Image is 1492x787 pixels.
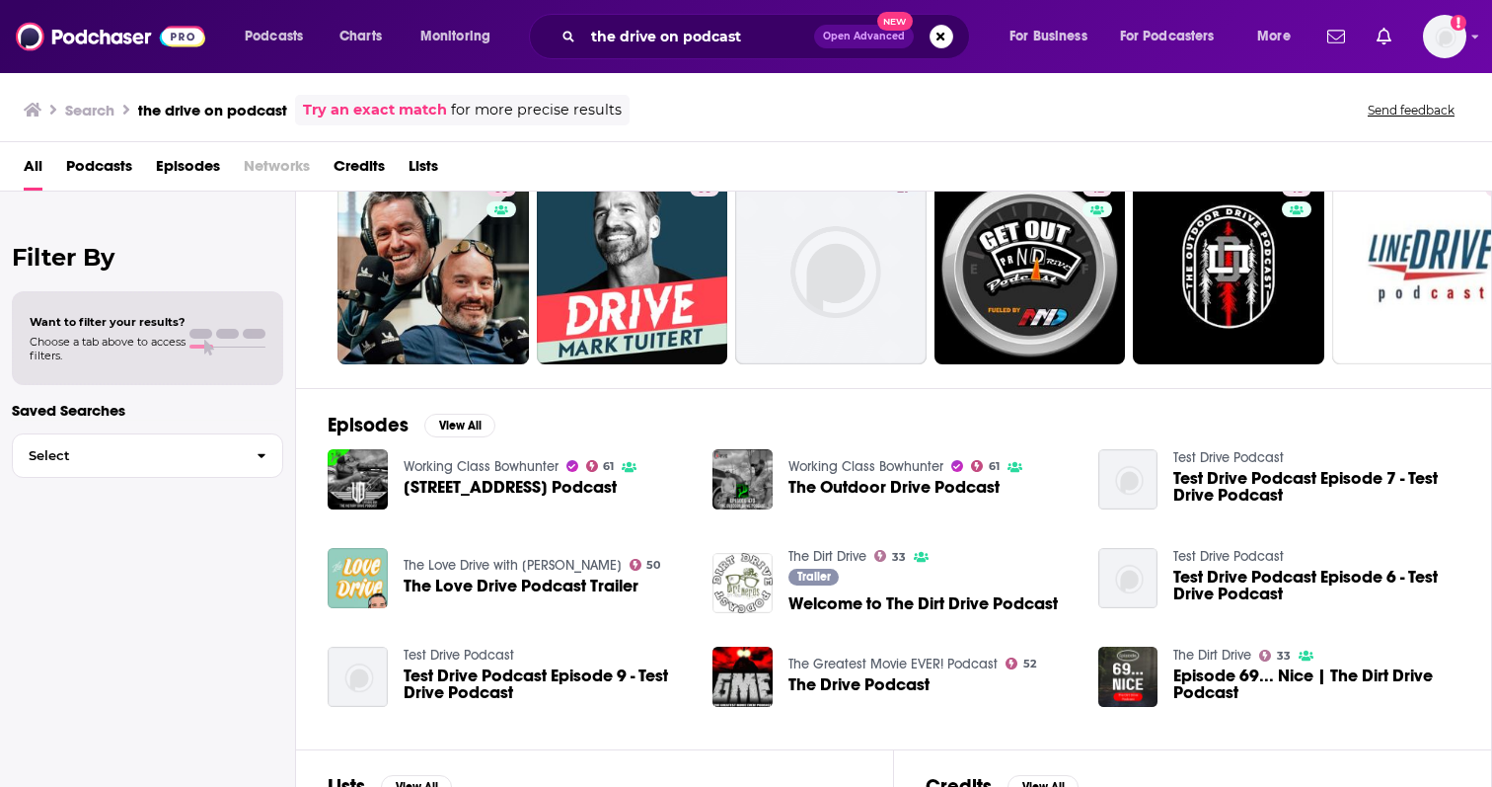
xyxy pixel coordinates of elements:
[1243,21,1315,52] button: open menu
[1173,470,1459,504] a: Test Drive Podcast Episode 7 - Test Drive Podcast
[548,14,989,59] div: Search podcasts, credits, & more...
[245,23,303,50] span: Podcasts
[328,647,388,707] a: Test Drive Podcast Episode 9 - Test Drive Podcast
[712,553,773,613] img: Welcome to The Dirt Drive Podcast
[1282,181,1311,197] a: 43
[407,21,516,52] button: open menu
[1423,15,1466,58] img: User Profile
[996,21,1112,52] button: open menu
[404,578,638,594] a: The Love Drive Podcast Trailer
[66,150,132,191] a: Podcasts
[1009,23,1087,50] span: For Business
[788,458,943,475] a: Working Class Bowhunter
[1133,173,1324,364] a: 43
[1173,647,1251,664] a: The Dirt Drive
[337,173,529,364] a: 58
[892,553,906,562] span: 33
[404,479,617,496] a: 654 The Victory Drive Podcast
[1023,660,1036,669] span: 52
[1006,658,1036,669] a: 52
[12,433,283,478] button: Select
[735,173,927,364] a: 27
[404,668,690,701] a: Test Drive Podcast Episode 9 - Test Drive Podcast
[334,150,385,191] a: Credits
[1107,21,1243,52] button: open menu
[1082,181,1112,197] a: 42
[404,647,514,664] a: Test Drive Podcast
[646,561,660,570] span: 50
[404,557,622,574] a: The Love Drive with Shaun Galanos
[1173,668,1459,701] a: Episode 69... Nice | The Dirt Drive Podcast
[712,647,773,707] img: The Drive Podcast
[424,414,495,437] button: View All
[328,413,495,437] a: EpisodesView All
[328,413,409,437] h2: Episodes
[12,243,283,272] h2: Filter By
[244,150,310,191] span: Networks
[1120,23,1215,50] span: For Podcasters
[877,12,913,31] span: New
[1362,102,1460,118] button: Send feedback
[303,99,447,121] a: Try an exact match
[788,595,1058,612] a: Welcome to The Dirt Drive Podcast
[630,559,661,571] a: 50
[583,21,814,52] input: Search podcasts, credits, & more...
[1098,449,1158,510] img: Test Drive Podcast Episode 7 - Test Drive Podcast
[12,401,283,420] p: Saved Searches
[1451,15,1466,31] svg: Add a profile image
[328,548,388,608] img: The Love Drive Podcast Trailer
[24,150,42,191] a: All
[934,173,1126,364] a: 42
[788,479,1000,496] a: The Outdoor Drive Podcast
[231,21,329,52] button: open menu
[1319,20,1353,53] a: Show notifications dropdown
[138,101,287,119] h3: the drive on podcast
[989,462,1000,471] span: 61
[1173,569,1459,602] a: Test Drive Podcast Episode 6 - Test Drive Podcast
[1098,548,1158,608] img: Test Drive Podcast Episode 6 - Test Drive Podcast
[327,21,394,52] a: Charts
[420,23,490,50] span: Monitoring
[690,181,719,197] a: 50
[156,150,220,191] a: Episodes
[889,181,919,197] a: 27
[788,676,930,693] a: The Drive Podcast
[328,449,388,510] img: 654 The Victory Drive Podcast
[1173,548,1284,565] a: Test Drive Podcast
[13,449,241,462] span: Select
[1257,23,1291,50] span: More
[788,548,866,565] a: The Dirt Drive
[404,479,617,496] span: [STREET_ADDRESS] Podcast
[1098,647,1158,707] img: Episode 69... Nice | The Dirt Drive Podcast
[1369,20,1399,53] a: Show notifications dropdown
[712,449,773,510] img: The Outdoor Drive Podcast
[603,462,614,471] span: 61
[823,32,905,41] span: Open Advanced
[16,18,205,55] img: Podchaser - Follow, Share and Rate Podcasts
[586,460,615,472] a: 61
[1423,15,1466,58] span: Logged in as catefess
[1277,652,1291,661] span: 33
[30,315,186,329] span: Want to filter your results?
[1259,650,1291,662] a: 33
[409,150,438,191] a: Lists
